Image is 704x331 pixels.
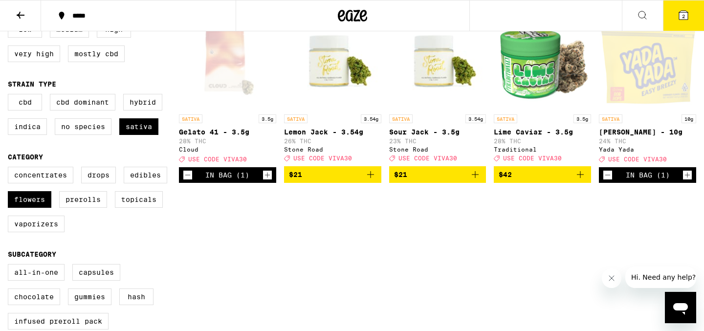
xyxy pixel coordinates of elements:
[179,128,276,136] p: Gelato 41 - 3.5g
[465,114,486,123] p: 3.54g
[389,114,413,123] p: SATIVA
[665,292,696,323] iframe: Button to launch messaging window
[389,138,486,144] p: 23% THC
[389,146,486,153] div: Stone Road
[663,0,704,31] button: 2
[119,118,158,135] label: Sativa
[72,264,120,281] label: Capsules
[682,13,685,19] span: 2
[599,12,696,167] a: Open page for Bob Hope - 10g from Yada Yada
[293,155,352,161] span: USE CODE VIVA30
[8,94,42,110] label: CBD
[8,216,65,232] label: Vaporizers
[8,45,60,62] label: Very High
[682,170,692,180] button: Increment
[50,94,115,110] label: CBD Dominant
[494,114,517,123] p: SATIVA
[682,114,696,123] p: 10g
[179,138,276,144] p: 28% THC
[599,114,622,123] p: SATIVA
[389,12,486,166] a: Open page for Sour Jack - 3.5g from Stone Road
[398,155,457,161] span: USE CODE VIVA30
[8,264,65,281] label: All-In-One
[494,128,591,136] p: Lime Caviar - 3.5g
[8,167,73,183] label: Concentrates
[8,153,43,161] legend: Category
[284,146,381,153] div: Stone Road
[284,128,381,136] p: Lemon Jack - 3.54g
[599,128,696,136] p: [PERSON_NAME] - 10g
[284,166,381,183] button: Add to bag
[361,114,381,123] p: 3.54g
[494,166,591,183] button: Add to bag
[389,166,486,183] button: Add to bag
[494,12,591,166] a: Open page for Lime Caviar - 3.5g from Traditional
[123,94,162,110] label: Hybrid
[608,156,667,162] span: USE CODE VIVA30
[68,288,111,305] label: Gummies
[8,80,56,88] legend: Strain Type
[284,12,381,110] img: Stone Road - Lemon Jack - 3.54g
[599,146,696,153] div: Yada Yada
[119,288,154,305] label: Hash
[115,191,163,208] label: Topicals
[205,171,249,179] div: In Bag (1)
[494,138,591,144] p: 28% THC
[8,250,56,258] legend: Subcategory
[183,170,193,180] button: Decrement
[188,156,247,162] span: USE CODE VIVA30
[494,12,591,110] img: Traditional - Lime Caviar - 3.5g
[494,146,591,153] div: Traditional
[179,12,276,167] a: Open page for Gelato 41 - 3.5g from Cloud
[603,170,613,180] button: Decrement
[8,118,47,135] label: Indica
[81,167,116,183] label: Drops
[8,288,60,305] label: Chocolate
[389,128,486,136] p: Sour Jack - 3.5g
[55,118,111,135] label: No Species
[68,45,125,62] label: Mostly CBD
[8,313,109,330] label: Infused Preroll Pack
[503,155,562,161] span: USE CODE VIVA30
[499,171,512,178] span: $42
[59,191,107,208] label: Prerolls
[179,114,202,123] p: SATIVA
[8,191,51,208] label: Flowers
[389,12,486,110] img: Stone Road - Sour Jack - 3.5g
[602,268,621,288] iframe: Close message
[573,114,591,123] p: 3.5g
[259,114,276,123] p: 3.5g
[179,146,276,153] div: Cloud
[394,171,407,178] span: $21
[124,167,167,183] label: Edibles
[289,171,302,178] span: $21
[284,138,381,144] p: 26% THC
[284,12,381,166] a: Open page for Lemon Jack - 3.54g from Stone Road
[284,114,308,123] p: SATIVA
[599,138,696,144] p: 24% THC
[625,266,696,288] iframe: Message from company
[626,171,670,179] div: In Bag (1)
[263,170,272,180] button: Increment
